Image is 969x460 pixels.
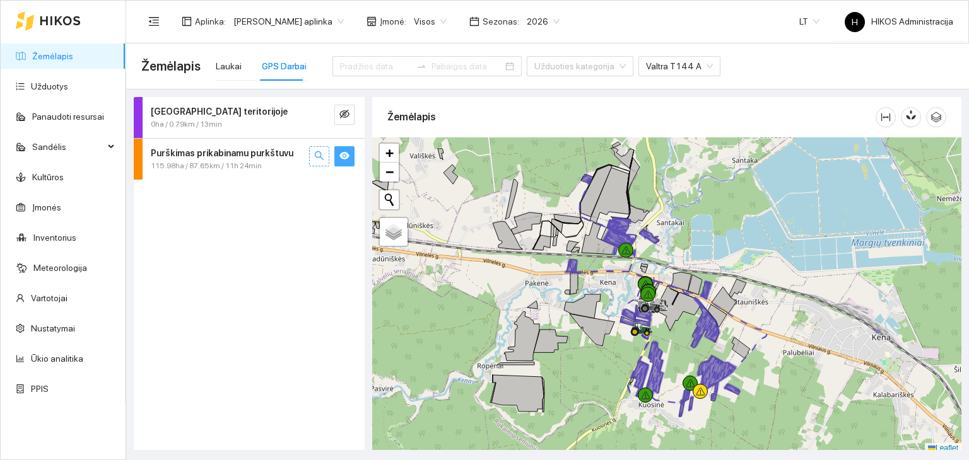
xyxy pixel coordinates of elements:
a: Layers [380,218,408,246]
a: Įmonės [32,202,61,212]
span: Sandėlis [32,134,104,159]
div: GPS Darbai [262,59,307,73]
span: shop [367,16,377,26]
span: eye [339,151,349,163]
span: Visos [414,12,447,31]
button: eye-invisible [334,105,355,125]
button: column-width [876,107,896,127]
span: Valtra T144 A [646,57,713,76]
a: Zoom out [380,163,399,181]
strong: [GEOGRAPHIC_DATA] teritorijoje [151,106,288,117]
span: column-width [876,112,895,122]
input: Pabaigos data [432,59,503,73]
a: Užduotys [31,81,68,91]
span: 0ha / 0.79km / 13min [151,118,222,130]
span: + [385,145,394,161]
a: Panaudoti resursai [32,112,104,122]
span: search [314,151,324,163]
span: Įmonė : [380,14,406,28]
strong: Purškimas prikabinamu purkštuvu [151,148,293,158]
a: Meteorologija [33,263,87,273]
button: eye [334,146,355,166]
span: − [385,164,394,180]
span: calendar [469,16,479,26]
input: Pradžios data [340,59,411,73]
div: Purškimas prikabinamu purkštuvu115.98ha / 87.65km / 11h 24minsearcheye [134,139,365,180]
span: Aplinka : [195,14,226,28]
span: H [852,12,858,32]
span: layout [182,16,192,26]
span: HIKOS Administracija [845,16,953,26]
a: PPIS [31,384,49,394]
a: Nustatymai [31,323,75,333]
button: Initiate a new search [380,190,399,209]
a: Ūkio analitika [31,354,83,364]
a: Kultūros [32,172,64,182]
span: Žemėlapis [141,56,201,76]
a: Žemėlapis [32,51,73,61]
a: Vartotojai [31,293,68,303]
a: Leaflet [928,444,958,452]
span: LT [799,12,819,31]
span: eye-invisible [339,109,349,121]
div: Laukai [216,59,242,73]
button: search [309,146,329,166]
span: menu-fold [148,16,160,27]
div: [GEOGRAPHIC_DATA] teritorijoje0ha / 0.79km / 13mineye-invisible [134,97,365,138]
span: swap-right [416,61,426,71]
span: 2026 [527,12,560,31]
button: menu-fold [141,9,167,34]
a: Inventorius [33,233,76,243]
span: Sezonas : [483,14,519,28]
span: 115.98ha / 87.65km / 11h 24min [151,160,262,172]
span: Jerzy Gvozdovicz aplinka [233,12,344,31]
div: Žemėlapis [387,99,876,135]
span: to [416,61,426,71]
a: Zoom in [380,144,399,163]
